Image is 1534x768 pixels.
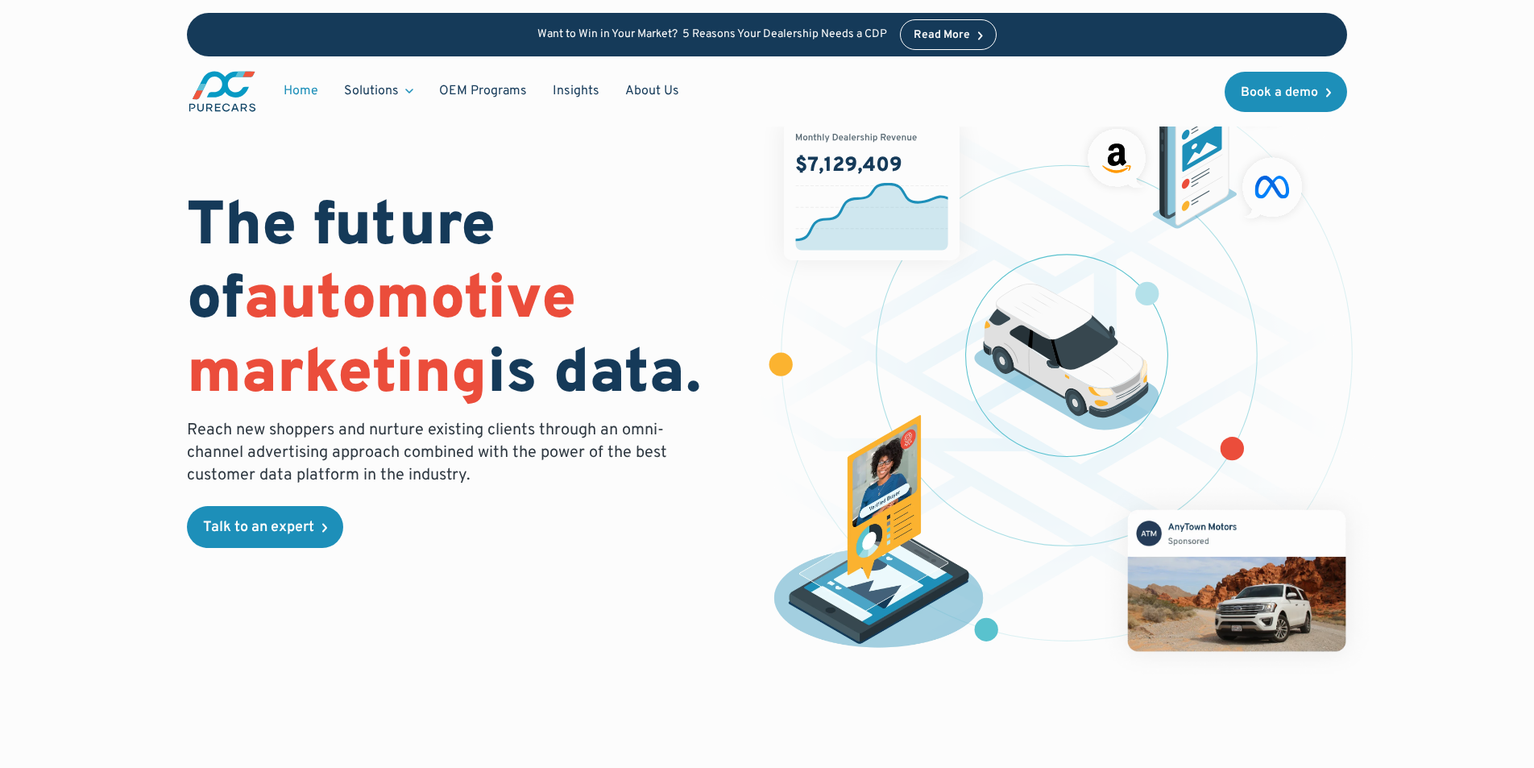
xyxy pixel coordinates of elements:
[540,76,612,106] a: Insights
[187,69,258,114] a: main
[1080,59,1311,229] img: ads on social media and advertising partners
[187,192,748,413] h1: The future of is data.
[187,263,576,413] span: automotive marketing
[1097,479,1375,681] img: mockup of facebook post
[331,76,426,106] div: Solutions
[758,415,999,655] img: persona of a buyer
[900,19,997,50] a: Read More
[187,69,258,114] img: purecars logo
[1241,86,1318,99] div: Book a demo
[187,419,677,487] p: Reach new shoppers and nurture existing clients through an omni-channel advertising approach comb...
[1225,72,1347,112] a: Book a demo
[537,28,887,42] p: Want to Win in Your Market? 5 Reasons Your Dealership Needs a CDP
[203,521,314,535] div: Talk to an expert
[187,506,343,548] a: Talk to an expert
[784,120,960,260] img: chart showing monthly dealership revenue of $7m
[271,76,331,106] a: Home
[974,284,1159,430] img: illustration of a vehicle
[914,30,970,41] div: Read More
[344,82,399,100] div: Solutions
[426,76,540,106] a: OEM Programs
[612,76,692,106] a: About Us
